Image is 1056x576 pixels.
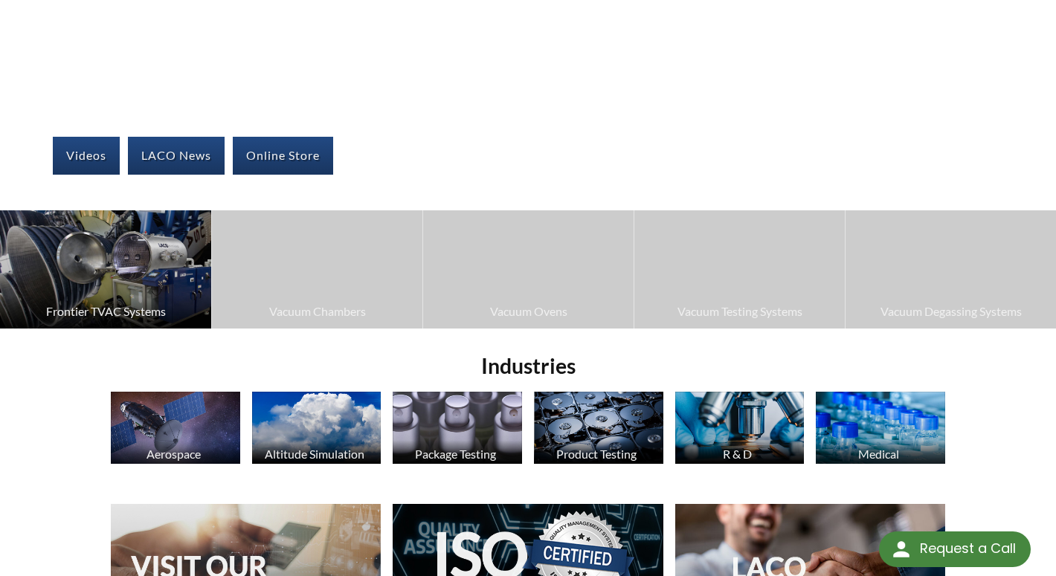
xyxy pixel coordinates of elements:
a: Package Testing Perfume Bottles image [393,392,522,468]
span: Vacuum Testing Systems [642,302,837,321]
div: Aerospace [109,447,239,461]
div: R & D [673,447,803,461]
img: Medication Bottles image [816,392,945,464]
span: Vacuum Ovens [431,302,626,321]
div: Package Testing [390,447,521,461]
a: Aerospace Satellite image [111,392,240,468]
span: Vacuum Chambers [219,302,415,321]
img: round button [889,537,913,561]
div: Request a Call [879,531,1031,567]
div: Product Testing [532,447,662,461]
a: R & D Microscope image [675,392,805,468]
a: Product Testing Hard Drives image [534,392,663,468]
a: Videos [53,137,120,174]
img: Satellite image [111,392,240,464]
a: Vacuum Ovens [423,210,634,329]
a: Vacuum Degassing Systems [846,210,1056,329]
img: Altitude Simulation, Clouds [252,392,381,464]
img: Microscope image [675,392,805,464]
a: Medical Medication Bottles image [816,392,945,468]
span: Vacuum Degassing Systems [853,302,1049,321]
h2: Industries [105,352,951,380]
div: Request a Call [920,531,1016,566]
a: Vacuum Testing Systems [634,210,845,329]
div: Altitude Simulation [250,447,380,461]
span: Frontier TVAC Systems [7,302,204,321]
div: Medical [814,447,944,461]
a: Vacuum Chambers [212,210,422,329]
a: Online Store [233,137,333,174]
img: Hard Drives image [534,392,663,464]
img: Perfume Bottles image [393,392,522,464]
a: Altitude Simulation Altitude Simulation, Clouds [252,392,381,468]
a: LACO News [128,137,225,174]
